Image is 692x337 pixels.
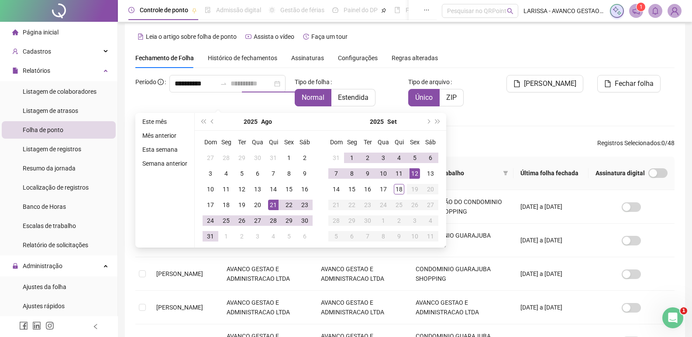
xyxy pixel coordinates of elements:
[295,77,330,87] span: Tipo de folha
[394,215,404,226] div: 2
[237,153,247,163] div: 29
[344,213,360,228] td: 2025-09-29
[281,197,297,213] td: 2025-08-22
[423,134,438,150] th: Sáb
[394,168,404,179] div: 11
[250,213,265,228] td: 2025-08-27
[331,231,341,242] div: 5
[513,257,589,291] td: [DATE] a [DATE]
[156,304,203,311] span: [PERSON_NAME]
[331,215,341,226] div: 28
[32,321,41,330] span: linkedin
[205,153,216,163] div: 27
[237,231,247,242] div: 2
[407,166,423,181] td: 2025-09-12
[597,140,660,146] span: Registros Selecionados
[23,222,76,229] span: Escalas de trabalho
[297,150,313,166] td: 2025-08-02
[362,231,373,242] div: 7
[300,231,310,242] div: 6
[415,93,433,102] span: Único
[392,55,438,61] span: Regras alteradas
[507,8,513,14] span: search
[331,153,341,163] div: 31
[234,197,250,213] td: 2025-08-19
[328,181,344,197] td: 2025-09-14
[423,150,438,166] td: 2025-09-06
[252,184,263,194] div: 13
[425,200,436,210] div: 27
[221,153,231,163] div: 28
[501,167,510,180] span: filter
[221,231,231,242] div: 1
[265,150,281,166] td: 2025-07-31
[158,79,164,85] span: info-circle
[268,153,279,163] div: 31
[344,197,360,213] td: 2025-09-22
[410,168,420,179] div: 12
[281,166,297,181] td: 2025-08-08
[268,200,279,210] div: 21
[347,168,357,179] div: 8
[23,203,66,210] span: Banco de Horas
[237,200,247,210] div: 19
[205,184,216,194] div: 10
[203,181,218,197] td: 2025-08-10
[221,168,231,179] div: 4
[23,303,65,310] span: Ajustes rápidos
[218,228,234,244] td: 2025-09-01
[297,181,313,197] td: 2025-08-16
[138,34,144,40] span: file-text
[328,166,344,181] td: 2025-09-07
[331,184,341,194] div: 14
[234,134,250,150] th: Ter
[234,166,250,181] td: 2025-08-05
[347,153,357,163] div: 1
[297,197,313,213] td: 2025-08-23
[680,307,687,314] span: 1
[378,153,389,163] div: 3
[12,29,18,35] span: home
[221,184,231,194] div: 11
[360,197,375,213] td: 2025-09-23
[205,231,216,242] div: 31
[300,184,310,194] div: 16
[394,153,404,163] div: 4
[300,200,310,210] div: 23
[423,181,438,197] td: 2025-09-20
[362,184,373,194] div: 16
[407,228,423,244] td: 2025-10-10
[23,126,63,133] span: Folha de ponto
[281,228,297,244] td: 2025-09-05
[408,77,450,87] span: Tipo de arquivo
[332,7,338,13] span: dashboard
[423,213,438,228] td: 2025-10-04
[205,215,216,226] div: 24
[513,190,589,224] td: [DATE] a [DATE]
[300,168,310,179] div: 9
[218,181,234,197] td: 2025-08-11
[409,224,513,257] td: CONDOMINIO GUARAJUBA SHOPPING
[237,215,247,226] div: 26
[284,168,294,179] div: 8
[416,168,499,178] span: Local de trabalho
[391,213,407,228] td: 2025-10-02
[23,48,51,55] span: Cadastros
[284,153,294,163] div: 1
[423,113,433,130] button: next-year
[344,150,360,166] td: 2025-09-01
[668,4,681,17] img: 91366
[314,257,408,291] td: AVANCO GESTAO E ADMINISTRACAO LTDA
[425,168,436,179] div: 13
[347,200,357,210] div: 22
[651,7,659,15] span: bell
[198,113,208,130] button: super-prev-year
[268,215,279,226] div: 28
[378,184,389,194] div: 17
[314,291,408,324] td: AVANCO GESTAO E ADMINISTRACAO LTDA
[604,80,611,87] span: file
[407,197,423,213] td: 2025-09-26
[391,166,407,181] td: 2025-09-11
[203,197,218,213] td: 2025-08-17
[410,153,420,163] div: 5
